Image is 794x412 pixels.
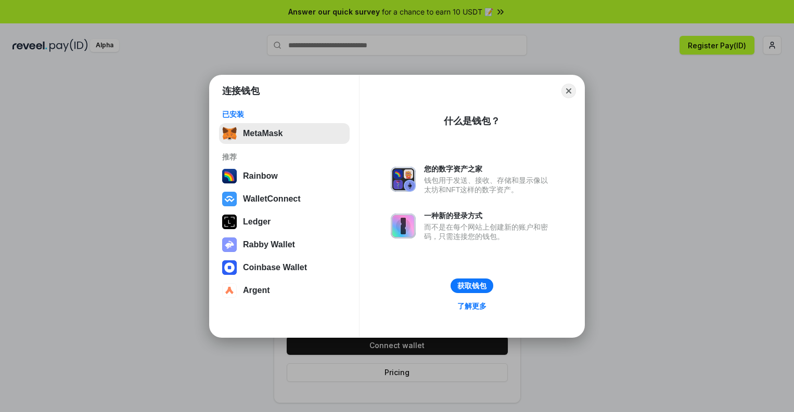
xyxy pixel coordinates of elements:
img: svg+xml,%3Csvg%20xmlns%3D%22http%3A%2F%2Fwww.w3.org%2F2000%2Fsvg%22%20fill%3D%22none%22%20viewBox... [391,214,416,238]
img: svg+xml,%3Csvg%20width%3D%22120%22%20height%3D%22120%22%20viewBox%3D%220%200%20120%20120%22%20fil... [222,169,237,183]
img: svg+xml,%3Csvg%20fill%3D%22none%22%20height%3D%2233%22%20viewBox%3D%220%200%2035%2033%22%20width%... [222,126,237,141]
button: Argent [219,280,350,301]
button: Rainbow [219,166,350,187]
div: Rabby Wallet [243,240,295,249]
h1: 连接钱包 [222,85,260,97]
div: 获取钱包 [457,281,486,290]
button: Rabby Wallet [219,234,350,255]
img: svg+xml,%3Csvg%20width%3D%2228%22%20height%3D%2228%22%20viewBox%3D%220%200%2028%2028%22%20fill%3D... [222,283,237,298]
div: Coinbase Wallet [243,263,307,272]
a: 了解更多 [451,299,493,313]
div: Ledger [243,217,271,227]
div: 而不是在每个网站上创建新的账户和密码，只需连接您的钱包。 [424,222,553,241]
button: WalletConnect [219,189,350,209]
div: WalletConnect [243,194,301,204]
button: Coinbase Wallet [219,257,350,278]
button: Ledger [219,211,350,232]
div: 什么是钱包？ [444,115,500,127]
img: svg+xml,%3Csvg%20xmlns%3D%22http%3A%2F%2Fwww.w3.org%2F2000%2Fsvg%22%20fill%3D%22none%22%20viewBox... [391,167,416,192]
div: 钱包用于发送、接收、存储和显示像以太坊和NFT这样的数字资产。 [424,176,553,194]
div: Rainbow [243,171,278,181]
div: MetaMask [243,129,283,138]
button: 获取钱包 [451,278,493,293]
img: svg+xml,%3Csvg%20xmlns%3D%22http%3A%2F%2Fwww.w3.org%2F2000%2Fsvg%22%20width%3D%2228%22%20height%3... [222,215,237,229]
div: Argent [243,286,270,295]
img: svg+xml,%3Csvg%20xmlns%3D%22http%3A%2F%2Fwww.w3.org%2F2000%2Fsvg%22%20fill%3D%22none%22%20viewBox... [222,237,237,252]
button: Close [561,84,576,98]
img: svg+xml,%3Csvg%20width%3D%2228%22%20height%3D%2228%22%20viewBox%3D%220%200%2028%2028%22%20fill%3D... [222,260,237,275]
div: 了解更多 [457,301,486,311]
div: 您的数字资产之家 [424,164,553,174]
button: MetaMask [219,123,350,144]
img: svg+xml,%3Csvg%20width%3D%2228%22%20height%3D%2228%22%20viewBox%3D%220%200%2028%2028%22%20fill%3D... [222,192,237,206]
div: 推荐 [222,152,347,162]
div: 已安装 [222,110,347,119]
div: 一种新的登录方式 [424,211,553,220]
